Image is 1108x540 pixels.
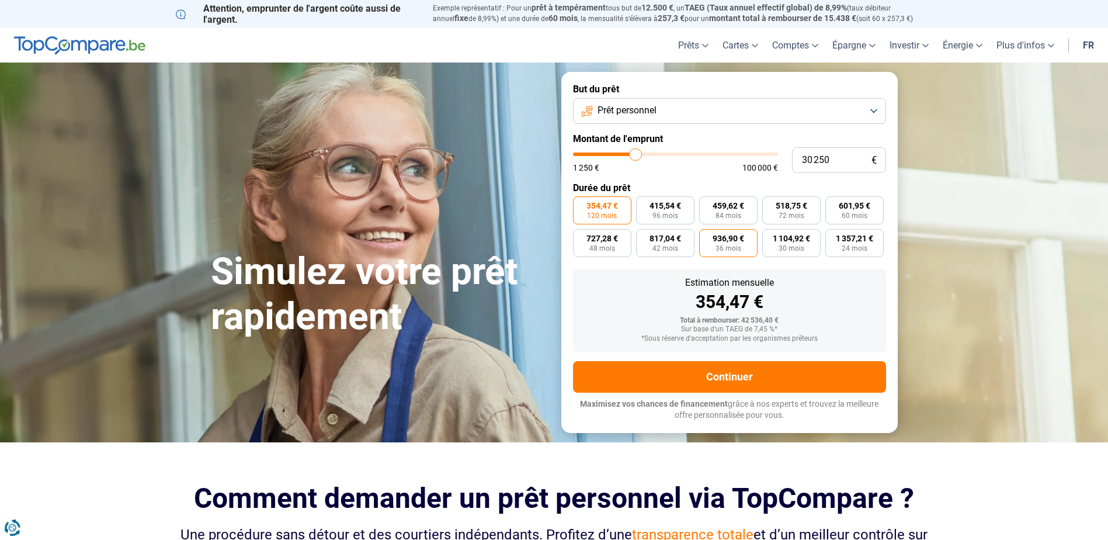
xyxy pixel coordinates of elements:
span: 24 mois [842,245,867,252]
span: € [871,155,877,165]
span: 727,28 € [586,234,618,243]
label: But du prêt [573,84,886,95]
a: Énergie [936,28,989,63]
span: 518,75 € [776,202,807,210]
span: 60 mois [842,212,867,219]
a: Investir [883,28,936,63]
span: montant total à rembourser de 15.438 € [709,13,856,23]
h1: Simulez votre prêt rapidement [211,250,547,340]
span: 42 mois [652,245,678,252]
span: 936,90 € [713,234,744,243]
a: Prêts [671,28,715,63]
button: Prêt personnel [573,98,886,124]
p: Attention, emprunter de l'argent coûte aussi de l'argent. [176,3,419,25]
span: 100 000 € [742,164,778,172]
label: Durée du prêt [573,182,886,193]
span: 48 mois [589,245,615,252]
h2: Comment demander un prêt personnel via TopCompare ? [176,482,933,514]
span: 415,54 € [649,202,681,210]
span: Prêt personnel [598,104,657,117]
span: 1 250 € [573,164,599,172]
span: 817,04 € [649,234,681,243]
span: 601,95 € [839,202,870,210]
span: prêt à tempérament [532,3,606,12]
span: 84 mois [715,212,741,219]
img: TopCompare [14,36,145,55]
span: 1 357,21 € [836,234,873,243]
span: 96 mois [652,212,678,219]
p: grâce à nos experts et trouvez la meilleure offre personnalisée pour vous. [573,399,886,421]
a: Plus d'infos [989,28,1061,63]
span: fixe [454,13,468,23]
a: Épargne [825,28,883,63]
span: 36 mois [715,245,741,252]
a: Comptes [765,28,825,63]
span: Maximisez vos chances de financement [580,399,728,409]
span: 30 mois [779,245,804,252]
span: 120 mois [587,212,617,219]
label: Montant de l'emprunt [573,133,886,144]
span: 257,3 € [658,13,685,23]
span: 459,62 € [713,202,744,210]
div: Sur base d'un TAEG de 7,45 %* [582,326,877,334]
span: 354,47 € [586,202,618,210]
div: Total à rembourser: 42 536,40 € [582,317,877,325]
p: Exemple représentatif : Pour un tous but de , un (taux débiteur annuel de 8,99%) et une durée de ... [433,3,933,24]
span: TAEG (Taux annuel effectif global) de 8,99% [685,3,847,12]
div: 354,47 € [582,293,877,311]
div: Estimation mensuelle [582,278,877,288]
div: *Sous réserve d'acceptation par les organismes prêteurs [582,335,877,343]
span: 12.500 € [641,3,673,12]
button: Continuer [573,361,886,393]
span: 1 104,92 € [773,234,810,243]
a: Cartes [715,28,765,63]
span: 60 mois [548,13,578,23]
span: 72 mois [779,212,804,219]
a: fr [1076,28,1101,63]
